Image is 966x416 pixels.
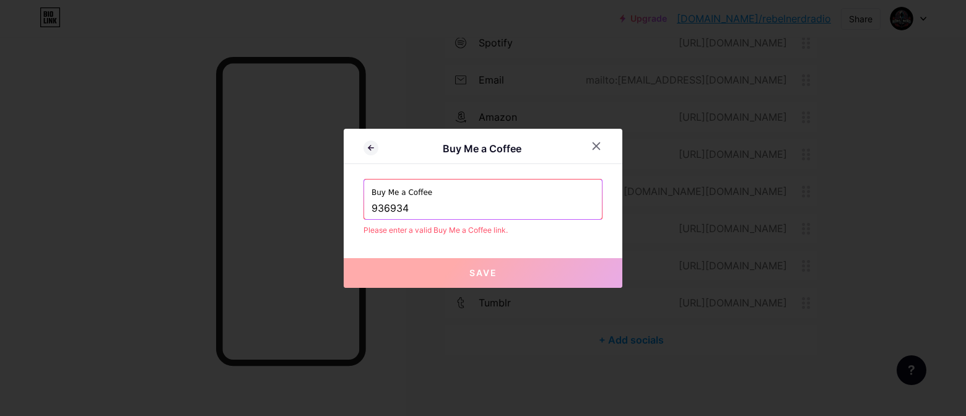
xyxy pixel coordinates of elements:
div: Buy Me a Coffee [378,141,585,156]
label: Buy Me a Coffee [372,180,594,198]
button: Save [344,258,622,288]
input: https://buymeacoffee.com/username [372,198,594,219]
div: Please enter a valid Buy Me a Coffee link. [363,225,603,236]
span: Save [469,267,497,278]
